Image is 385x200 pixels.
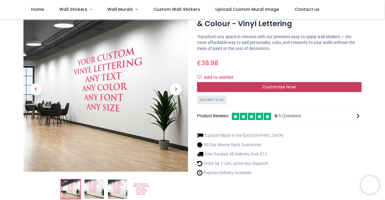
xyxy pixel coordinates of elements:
div: Product Reviews [197,112,362,120]
span: Custom Wall Stickers [153,6,200,12]
span: Customise Now! [262,84,296,90]
button: Add to wishlistAdd to wishlist [197,72,239,83]
a: Previous [23,32,48,147]
span: Previous [30,83,42,95]
a: Next [163,32,188,147]
span: 5 [275,113,277,118]
img: WS-74142-02 [85,180,104,199]
li: Express Delivery Available [197,170,283,176]
i: Add to wishlist [197,75,202,79]
span: Upload Custom Mural Image [215,6,279,12]
span: Wall Stickers [59,6,87,12]
span: /5 ( 2 reviews) [275,113,301,119]
li: 30 Day Money Back Guarantee [197,142,283,148]
p: Transform any space in minutes with our premium easy-to-apply wall stickers — the most affordable... [197,34,362,52]
img: WS-74142-03 [108,180,127,199]
iframe: Brevo live chat [361,176,379,194]
li: Custom Made in the [GEOGRAPHIC_DATA] [197,132,283,139]
img: Custom Wall Sticker Quote Any Text & Colour - Vinyl Lettering [23,7,188,172]
span: 38.98 [201,59,218,67]
span: £ [197,59,218,67]
span: Contact us [295,6,319,12]
span: Wall Murals [107,6,133,12]
li: Order by 11am, same day dispatch [197,160,283,167]
img: Custom Wall Sticker Quote Any Text & Colour - Vinyl Lettering [61,180,80,199]
li: Free Tracked 48 Delivery Over £15 [197,151,283,157]
span: Next [170,83,182,95]
div: SKU: WS-74142 [197,96,226,104]
span: Home [31,6,44,12]
img: WS-74142-04 [131,180,151,199]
